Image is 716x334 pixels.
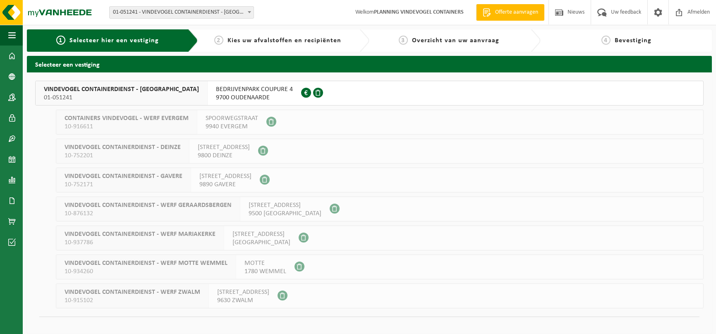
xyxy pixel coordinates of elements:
span: VINDEVOGEL CONTAINERDIENST - WERF MARIAKERKE [65,230,216,238]
span: 01-051241 - VINDEVOGEL CONTAINERDIENST - OUDENAARDE - OUDENAARDE [110,7,254,18]
span: 10-752201 [65,151,181,160]
span: 10-915102 [65,296,200,305]
span: 4 [601,36,611,45]
span: [STREET_ADDRESS] [232,230,290,238]
span: VINDEVOGEL CONTAINERDIENST - WERF GERAARDSBERGEN [65,201,232,209]
span: 01-051241 - VINDEVOGEL CONTAINERDIENST - OUDENAARDE - OUDENAARDE [109,6,254,19]
span: [STREET_ADDRESS] [199,172,251,180]
a: Offerte aanvragen [476,4,544,21]
span: 3 [399,36,408,45]
span: 9630 ZWALM [217,296,269,305]
span: 10-916611 [65,123,189,131]
button: VINDEVOGEL CONTAINERDIENST - [GEOGRAPHIC_DATA] 01-051241 BEDRIJVENPARK COUPURE 49700 OUDENAARDE [35,81,704,106]
span: SPOORWEGSTRAAT [206,114,258,123]
span: [STREET_ADDRESS] [198,143,250,151]
span: VINDEVOGEL CONTAINERDIENST - GAVERE [65,172,182,180]
span: VINDEVOGEL CONTAINERDIENST - WERF MOTTE WEMMEL [65,259,227,267]
span: 9800 DEINZE [198,151,250,160]
span: VINDEVOGEL CONTAINERDIENST - [GEOGRAPHIC_DATA] [44,85,199,94]
span: VINDEVOGEL CONTAINERDIENST - DEINZE [65,143,181,151]
span: 10-934260 [65,267,227,276]
span: [STREET_ADDRESS] [217,288,269,296]
h2: Selecteer een vestiging [27,56,712,72]
span: 10-752171 [65,180,182,189]
span: MOTTE [244,259,286,267]
span: Bevestiging [615,37,651,44]
span: 01-051241 [44,94,199,102]
span: 9700 OUDENAARDE [216,94,293,102]
span: BEDRIJVENPARK COUPURE 4 [216,85,293,94]
span: 1780 WEMMEL [244,267,286,276]
strong: PLANNING VINDEVOGEL CONTAINERS [374,9,464,15]
span: 1 [56,36,65,45]
span: 9940 EVERGEM [206,123,258,131]
span: Offerte aanvragen [493,8,540,17]
span: Overzicht van uw aanvraag [412,37,499,44]
span: [GEOGRAPHIC_DATA] [232,238,290,247]
span: 10-876132 [65,209,232,218]
span: CONTAINERS VINDEVOGEL - WERF EVERGEM [65,114,189,123]
span: Kies uw afvalstoffen en recipiënten [227,37,341,44]
span: [STREET_ADDRESS] [249,201,321,209]
span: VINDEVOGEL CONTAINERDIENST - WERF ZWALM [65,288,200,296]
span: 9500 [GEOGRAPHIC_DATA] [249,209,321,218]
span: 9890 GAVERE [199,180,251,189]
span: 10-937786 [65,238,216,247]
span: Selecteer hier een vestiging [69,37,159,44]
span: 2 [214,36,223,45]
